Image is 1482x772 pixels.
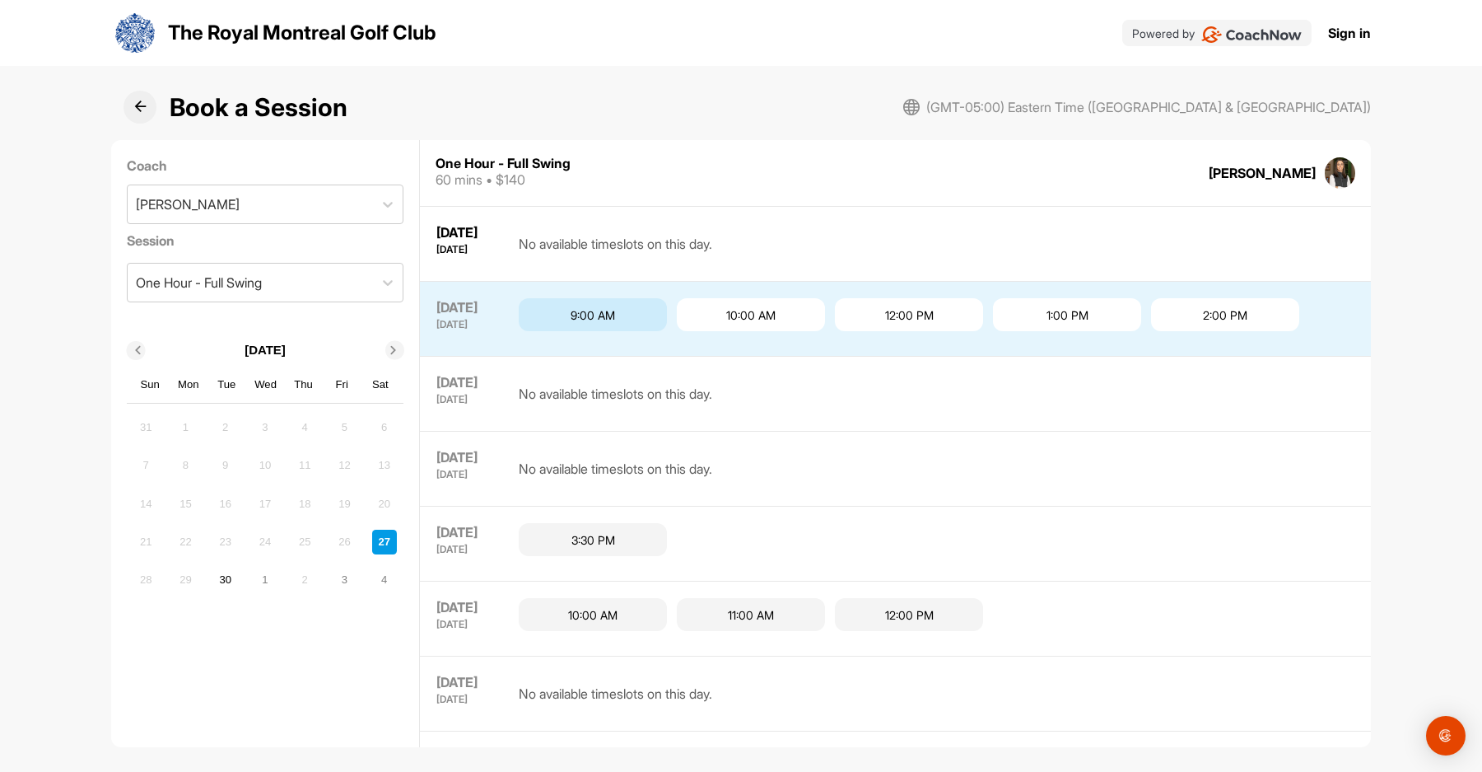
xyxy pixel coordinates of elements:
[173,491,198,516] div: Not available Monday, September 15th, 2025
[253,453,277,478] div: Not available Wednesday, September 10th, 2025
[173,453,198,478] div: Not available Monday, September 8th, 2025
[372,491,397,516] div: Not available Saturday, September 20th, 2025
[213,491,238,516] div: Not available Tuesday, September 16th, 2025
[835,298,983,331] div: 12:00 PM
[436,523,502,541] div: [DATE]
[213,568,238,592] div: Choose Tuesday, September 30th, 2025
[173,530,198,554] div: Not available Monday, September 22nd, 2025
[132,413,399,594] div: month 2025-09
[253,568,277,592] div: Choose Wednesday, October 1st, 2025
[835,598,983,631] div: 12:00 PM
[1201,26,1303,43] img: CoachNow
[115,13,155,53] img: logo
[133,530,158,554] div: Not available Sunday, September 21st, 2025
[372,568,397,592] div: Choose Saturday, October 4th, 2025
[1426,716,1466,756] div: Open Intercom Messenger
[903,99,920,115] img: svg+xml;base64,PHN2ZyB3aWR0aD0iMjAiIGhlaWdodD0iMjAiIHZpZXdCb3g9IjAgMCAyMCAyMCIgZmlsbD0ibm9uZSIgeG...
[292,491,317,516] div: Not available Thursday, September 18th, 2025
[292,415,317,440] div: Not available Thursday, September 4th, 2025
[292,453,317,478] div: Not available Thursday, September 11th, 2025
[370,374,391,395] div: Sat
[436,448,502,466] div: [DATE]
[436,620,502,629] div: [DATE]
[436,470,502,480] div: [DATE]
[1325,157,1356,189] img: square_318c742b3522fe015918cc0bd9a1d0e8.jpg
[436,598,502,616] div: [DATE]
[519,523,667,556] div: 3:30 PM
[127,156,404,175] label: Coach
[133,491,158,516] div: Not available Sunday, September 14th, 2025
[332,530,357,554] div: Not available Friday, September 26th, 2025
[136,194,240,214] div: [PERSON_NAME]
[253,415,277,440] div: Not available Wednesday, September 3rd, 2025
[213,453,238,478] div: Not available Tuesday, September 9th, 2025
[213,415,238,440] div: Not available Tuesday, September 2nd, 2025
[332,415,357,440] div: Not available Friday, September 5th, 2025
[519,673,712,714] div: No available timeslots on this day.
[253,491,277,516] div: Not available Wednesday, September 17th, 2025
[436,245,502,255] div: [DATE]
[677,598,825,631] div: 11:00 AM
[331,374,352,395] div: Fri
[436,170,571,189] div: 60 mins • $140
[436,673,502,691] div: [DATE]
[139,374,161,395] div: Sun
[168,18,436,48] p: The Royal Montreal Golf Club
[436,320,502,330] div: [DATE]
[173,415,198,440] div: Not available Monday, September 1st, 2025
[292,568,317,592] div: Not available Thursday, October 2nd, 2025
[127,231,404,250] label: Session
[133,415,158,440] div: Not available Sunday, August 31st, 2025
[436,695,502,704] div: [DATE]
[293,374,315,395] div: Thu
[436,223,502,241] div: [DATE]
[1328,23,1371,43] a: Sign in
[372,530,397,554] div: Choose Saturday, September 27th, 2025
[253,530,277,554] div: Not available Wednesday, September 24th, 2025
[519,373,712,414] div: No available timeslots on this day.
[217,374,238,395] div: Tue
[519,223,712,264] div: No available timeslots on this day.
[677,298,825,331] div: 10:00 AM
[436,157,571,170] div: One Hour - Full Swing
[178,374,199,395] div: Mon
[292,530,317,554] div: Not available Thursday, September 25th, 2025
[436,395,502,405] div: [DATE]
[993,298,1141,331] div: 1:00 PM
[245,341,286,360] p: [DATE]
[213,530,238,554] div: Not available Tuesday, September 23rd, 2025
[1132,25,1195,42] p: Powered by
[332,568,357,592] div: Choose Friday, October 3rd, 2025
[436,373,502,391] div: [DATE]
[519,598,667,631] div: 10:00 AM
[519,448,712,489] div: No available timeslots on this day.
[372,453,397,478] div: Not available Saturday, September 13th, 2025
[332,453,357,478] div: Not available Friday, September 12th, 2025
[136,273,262,292] div: One Hour - Full Swing
[254,374,276,395] div: Wed
[1209,163,1316,183] div: [PERSON_NAME]
[926,97,1371,117] span: (GMT-05:00) Eastern Time ([GEOGRAPHIC_DATA] & [GEOGRAPHIC_DATA])
[332,491,357,516] div: Not available Friday, September 19th, 2025
[436,298,502,316] div: [DATE]
[1151,298,1299,331] div: 2:00 PM
[133,568,158,592] div: Not available Sunday, September 28th, 2025
[436,545,502,554] div: [DATE]
[372,415,397,440] div: Not available Saturday, September 6th, 2025
[133,453,158,478] div: Not available Sunday, September 7th, 2025
[173,568,198,592] div: Not available Monday, September 29th, 2025
[170,89,347,126] h1: Book a Session
[519,298,667,331] div: 9:00 AM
